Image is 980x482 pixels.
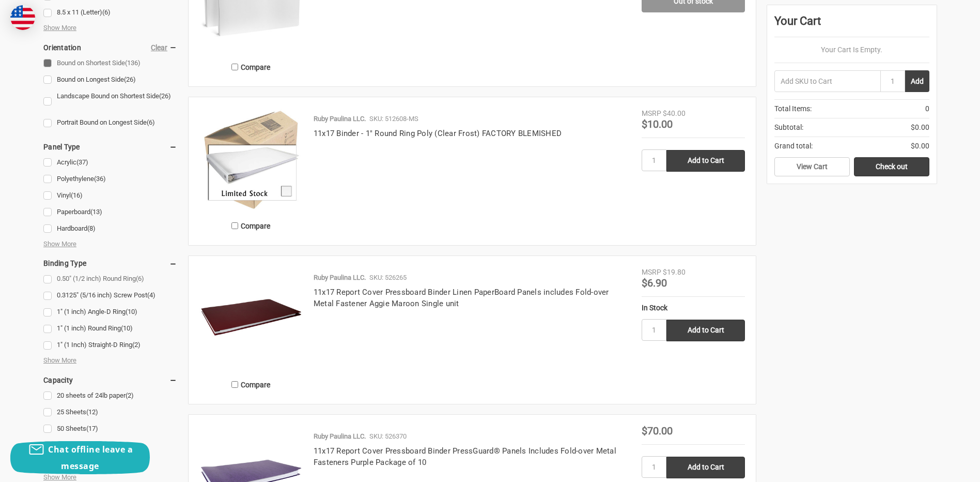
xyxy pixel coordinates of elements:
a: Check out [854,157,929,177]
a: Bound on Longest Side [43,73,177,87]
p: Your Cart Is Empty. [774,44,929,55]
a: 1" (1 Inch) Straight-D Ring [43,338,177,352]
span: (8) [87,224,96,232]
span: (6) [147,118,155,126]
span: (4) [147,291,155,299]
a: 1" (1 inch) Angle-D Ring [43,305,177,319]
span: (37) [76,158,88,166]
span: Show More [43,239,76,249]
span: (12) [86,408,98,416]
p: SKU: 526370 [369,431,407,442]
span: $0.00 [911,141,929,152]
a: 11x17 Report Cover Pressboard Binder Linen PaperBoard Panels includes Fold-over Metal Fastener Ag... [314,288,609,309]
p: Ruby Paulina LLC. [314,273,366,283]
input: Add to Cart [666,150,745,172]
a: Landscape Bound on Shortest Side [43,89,177,113]
span: (6) [136,275,144,282]
input: Compare [231,222,238,229]
a: Paperboard [43,205,177,219]
span: (136) [125,59,141,67]
input: Add to Cart [666,457,745,478]
span: (16) [71,191,83,199]
a: Vinyl [43,189,177,203]
a: Acrylic [43,156,177,170]
span: (10) [126,308,137,315]
span: (17) [86,425,98,432]
a: Bound on Shortest Side [43,56,177,70]
span: (26) [124,76,136,83]
a: Portrait Bound on Longest Side [43,116,177,130]
a: 25 Sheets [43,405,177,419]
a: Clear [151,43,167,52]
h5: Panel Type [43,141,177,153]
span: Show More [43,355,76,366]
span: $6.90 [642,277,667,289]
img: 11x17 Report Cover Pressboard Binder Linen PaperBoard Panels includes Fold-over Metal Fastener Ag... [199,267,303,370]
span: (13) [90,208,102,216]
button: Add [905,70,929,92]
a: 50 Sheets [43,422,177,436]
span: Show More [43,23,76,33]
a: 11x17 Report Cover Pressboard Binder PressGuard® Panels Includes Fold-over Metal Fasteners Purple... [314,446,616,468]
span: $70.00 [642,425,673,437]
span: 0 [925,103,929,114]
input: Add to Cart [666,320,745,341]
span: (6) [102,8,111,16]
span: Subtotal: [774,122,803,133]
span: (36) [94,175,106,183]
input: Add SKU to Cart [774,70,880,92]
span: (26) [159,92,171,100]
span: (10) [121,324,133,332]
p: Ruby Paulina LLC. [314,431,366,442]
a: 20 sheets of 24lb paper [43,389,177,403]
a: 8.5 x 11 (Letter) [43,6,177,20]
a: 0.50" (1/2 inch) Round Ring [43,272,177,286]
div: Your Cart [774,12,929,37]
a: Polyethylene [43,172,177,186]
button: Chat offline leave a message [10,441,150,474]
a: 0.3125" (5/16 inch) Screw Post [43,289,177,303]
span: Grand total: [774,141,813,152]
span: (2) [126,391,134,399]
div: In Stock [642,303,745,313]
span: $10.00 [642,118,673,130]
label: Compare [199,376,303,393]
span: Chat offline leave a message [48,444,133,472]
h5: Orientation [43,41,177,54]
p: Ruby Paulina LLC. [314,114,366,124]
a: 1" (1 inch) Round Ring [43,322,177,336]
span: $40.00 [663,109,686,117]
p: SKU: 512608-MS [369,114,418,124]
img: 11x17 Binder - 1" Round Ring Poly (Clear Frost) FACTORY BLEMISHED [199,108,303,212]
a: View Cart [774,157,850,177]
a: Hardboard [43,222,177,236]
img: duty and tax information for United States [10,5,35,30]
input: Compare [231,64,238,70]
p: SKU: 526265 [369,273,407,283]
a: 11x17 Binder - 1" Round Ring Poly (Clear Frost) FACTORY BLEMISHED [314,129,562,138]
span: (2) [132,341,141,349]
span: $19.80 [663,268,686,276]
div: MSRP [642,108,661,119]
label: Compare [199,217,303,234]
h5: Binding Type [43,257,177,269]
label: Compare [199,58,303,76]
h5: Capacity [43,374,177,386]
div: MSRP [642,267,661,278]
input: Compare [231,381,238,388]
span: Total Items: [774,103,812,114]
span: $0.00 [911,122,929,133]
a: 50 sheets of 24lb paper [43,439,177,453]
